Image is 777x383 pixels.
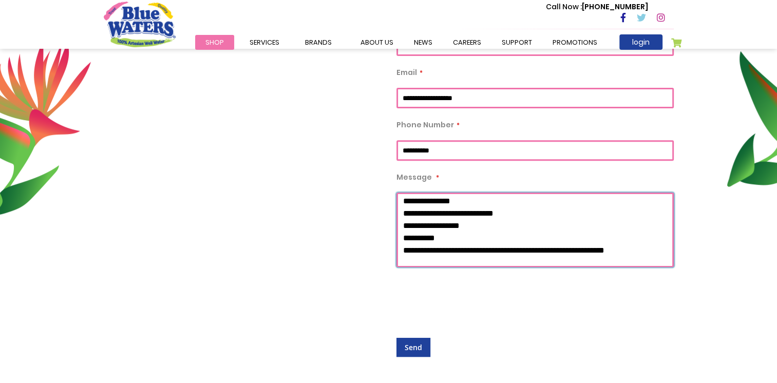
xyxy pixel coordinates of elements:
[396,67,417,78] span: Email
[350,35,404,50] a: about us
[104,2,176,47] a: store logo
[205,37,224,47] span: Shop
[250,37,279,47] span: Services
[546,2,582,12] span: Call Now :
[396,338,430,357] button: Send
[619,34,662,50] a: login
[396,172,432,182] span: Message
[546,2,648,12] p: [PHONE_NUMBER]
[305,37,332,47] span: Brands
[404,35,443,50] a: News
[396,120,454,130] span: Phone Number
[405,342,422,352] span: Send
[443,35,491,50] a: careers
[491,35,542,50] a: support
[396,277,553,317] iframe: reCAPTCHA
[542,35,608,50] a: Promotions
